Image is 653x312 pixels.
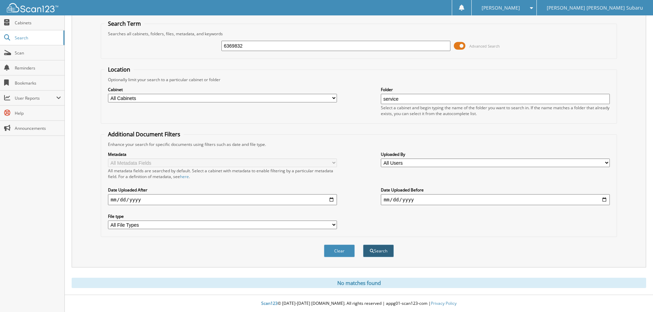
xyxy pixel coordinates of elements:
label: File type [108,213,337,219]
label: Date Uploaded Before [381,187,610,193]
span: Reminders [15,65,61,71]
div: Optionally limit your search to a particular cabinet or folder [105,77,613,83]
label: Cabinet [108,87,337,92]
label: Metadata [108,151,337,157]
div: All metadata fields are searched by default. Select a cabinet with metadata to enable filtering b... [108,168,337,179]
div: Searches all cabinets, folders, files, metadata, and keywords [105,31,613,37]
button: Search [363,245,394,257]
span: User Reports [15,95,56,101]
label: Uploaded By [381,151,610,157]
legend: Location [105,66,134,73]
span: [PERSON_NAME] [PERSON_NAME] Subaru [547,6,643,10]
span: [PERSON_NAME] [482,6,520,10]
div: Select a cabinet and begin typing the name of the folder you want to search in. If the name match... [381,105,610,116]
span: Scan123 [261,300,278,306]
div: No matches found [72,278,646,288]
legend: Search Term [105,20,144,27]
a: here [180,174,189,179]
span: Advanced Search [469,43,500,49]
img: scan123-logo-white.svg [7,3,58,12]
span: Scan [15,50,61,56]
div: Enhance your search for specific documents using filters such as date and file type. [105,141,613,147]
label: Date Uploaded After [108,187,337,193]
iframe: Chat Widget [619,279,653,312]
span: Search [15,35,60,41]
legend: Additional Document Filters [105,130,184,138]
span: Help [15,110,61,116]
div: © [DATE]-[DATE] [DOMAIN_NAME]. All rights reserved | appg01-scan123-com | [65,295,653,312]
input: end [381,194,610,205]
input: start [108,194,337,205]
button: Clear [324,245,355,257]
a: Privacy Policy [431,300,457,306]
span: Cabinets [15,20,61,26]
span: Announcements [15,125,61,131]
label: Folder [381,87,610,92]
span: Bookmarks [15,80,61,86]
